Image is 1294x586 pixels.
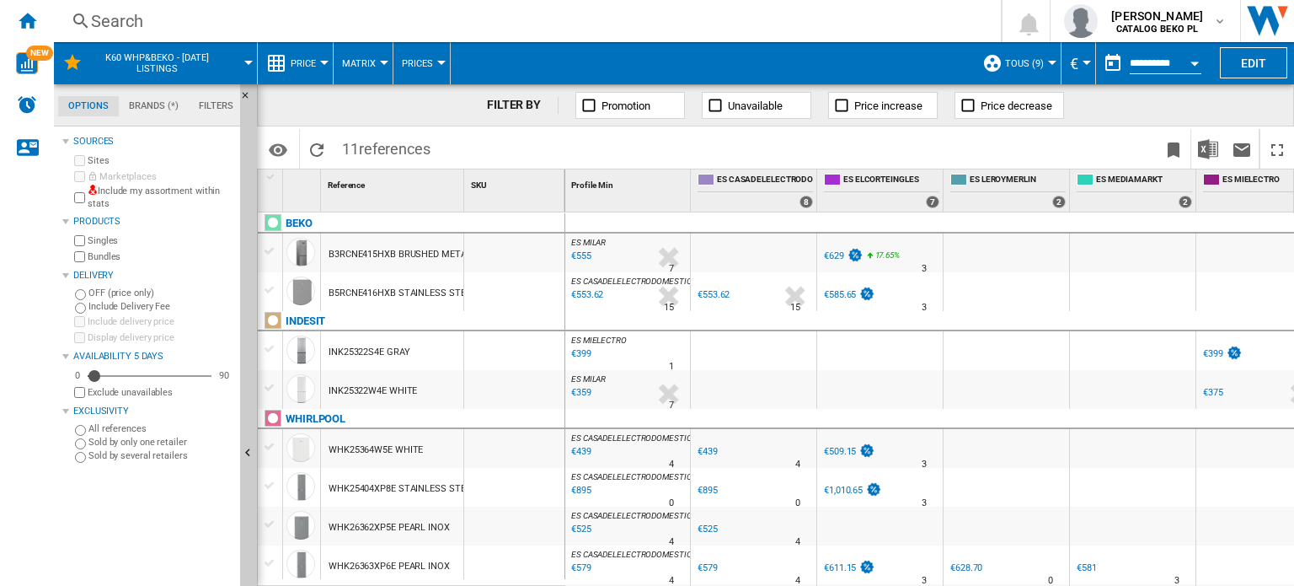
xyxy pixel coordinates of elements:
[300,129,334,169] button: Reload
[575,92,685,119] button: Promotion
[329,333,409,372] div: INK25322S4E GRAY
[75,425,86,436] input: All references
[75,438,86,449] input: Sold by only one retailer
[569,248,591,265] div: Last updated : Monday, 22 September 2025 01:11
[286,409,345,429] div: Click to filter on that brand
[329,431,423,470] div: WHK25364W5E WHITE
[71,369,84,382] div: 0
[795,456,800,473] div: Delivery Time : 4 days
[569,482,591,499] div: Last updated : Monday, 22 September 2025 11:31
[1096,46,1130,80] button: md-calendar
[948,560,982,577] div: €628.70
[669,261,674,277] div: Delivery Time : 7 days
[1070,42,1087,84] div: €
[669,495,674,512] div: Delivery Time : 0 day
[824,446,856,457] div: €509.15
[487,97,559,114] div: FILTER BY
[73,135,233,148] div: Sources
[74,187,85,208] input: Include my assortment within stats
[843,174,939,188] span: ES ELCORTEINGLES
[669,358,674,375] div: Delivery Time : 1 day
[74,171,85,182] input: Marketplaces
[698,562,718,573] div: €579
[88,300,233,313] label: Include Delivery Fee
[982,42,1052,84] div: TOUS (9)
[571,433,697,443] span: ES CASADELELECTRODOMESTICO
[1226,346,1243,360] img: promotionV3.png
[74,316,85,327] input: Include delivery price
[824,562,856,573] div: €611.15
[88,331,233,344] label: Display delivery price
[1200,384,1223,401] div: €375
[1077,562,1097,573] div: €581
[324,169,463,196] div: Sort None
[88,422,233,435] label: All references
[698,485,718,496] div: €895
[291,42,324,84] button: Price
[569,560,591,577] div: Last updated : Monday, 22 September 2025 11:30
[728,99,783,112] span: Unavailable
[698,524,718,535] div: €525
[88,185,98,195] img: mysite-not-bg-18x18.png
[359,140,430,158] span: references
[334,129,439,164] span: 11
[824,289,856,300] div: €585.65
[821,560,875,577] div: €611.15
[58,96,119,116] md-tab-item: Options
[569,287,603,304] div: Last updated : Monday, 22 September 2025 11:32
[1070,55,1078,73] span: €
[922,456,927,473] div: Delivery Time : 3 days
[1225,129,1259,169] button: Send this report by email
[858,287,875,301] img: promotionV3.png
[1179,196,1192,208] div: 2 offers sold by ES MEDIAMARKT
[664,299,674,316] div: Delivery Time : 15 days
[324,169,463,196] div: Reference Sort None
[88,368,211,384] md-slider: Availability
[91,9,957,33] div: Search
[821,482,882,499] div: €1,010.65
[1116,24,1198,35] b: CATALOG BEKO PL
[89,42,242,84] button: K60 WHP&BEKO - [DATE] Listings
[695,560,718,577] div: €579
[571,180,613,190] span: Profile Min
[954,92,1064,119] button: Price decrease
[89,52,225,74] span: K60 WHP&BEKO - 22 September Listings
[702,92,811,119] button: Unavailable
[1157,129,1190,169] button: Bookmark this report
[824,250,844,261] div: €629
[1074,560,1097,577] div: €581
[799,196,813,208] div: 8 offers sold by ES CASADELELECTRODOMESTICO
[569,521,591,538] div: Last updated : Monday, 22 September 2025 11:30
[189,96,243,116] md-tab-item: Filters
[847,248,864,262] img: promotionV3.png
[329,508,450,547] div: WHK26362XP5E PEARL INOX
[74,387,85,398] input: Display delivery price
[669,456,674,473] div: Delivery Time : 4 days
[821,287,875,304] div: €585.65
[1179,46,1210,76] button: Open calendar
[16,52,38,74] img: wise-card.svg
[571,511,697,520] span: ES CASADELELECTRODOMESTICO
[1005,58,1044,69] span: TOUS (9)
[468,169,564,196] div: SKU Sort None
[286,311,325,331] div: Click to filter on that brand
[75,289,86,300] input: OFF (price only)
[1064,4,1098,38] img: profile.jpg
[74,155,85,166] input: Sites
[26,46,53,61] span: NEW
[571,277,697,286] span: ES CASADELELECTRODOMESTICO
[858,444,875,458] img: promotionV3.png
[669,534,674,551] div: Delivery Time : 4 days
[291,58,316,69] span: Price
[73,269,233,282] div: Delivery
[329,372,417,411] div: INK25322W4E WHITE
[73,405,233,418] div: Exclusivity
[88,315,233,328] label: Include delivery price
[62,42,249,84] div: K60 WHP&BEKO - [DATE] Listings
[329,235,471,274] div: B3RCNE415HXB BRUSHED METAL
[1111,8,1203,24] span: [PERSON_NAME]
[824,485,863,496] div: €1,010.65
[468,169,564,196] div: Sort None
[119,96,189,116] md-tab-item: Brands (*)
[698,289,730,300] div: €553.62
